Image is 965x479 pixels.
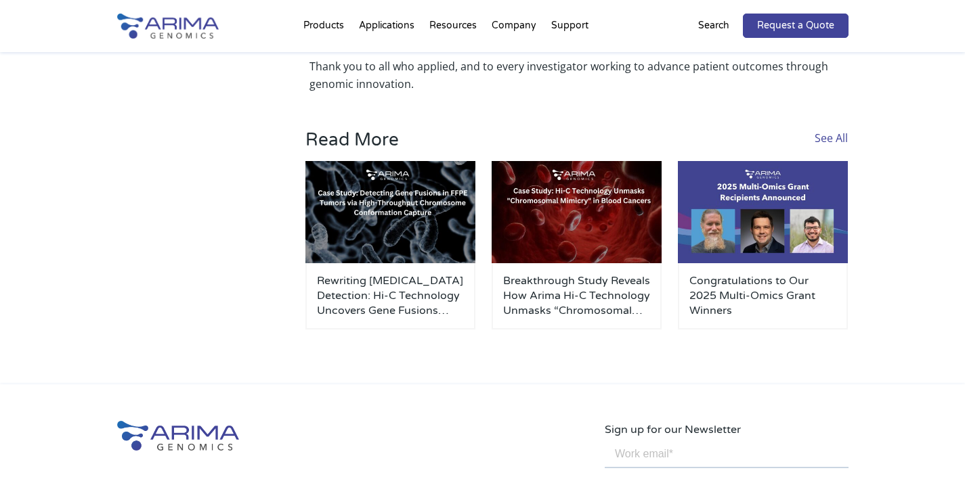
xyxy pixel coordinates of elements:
[815,131,848,145] a: See All
[317,273,464,318] a: Rewriting [MEDICAL_DATA] Detection: Hi-C Technology Uncovers Gene Fusions Missed by Standard Methods
[117,421,239,451] img: Arima-Genomics-logo
[678,161,848,263] img: 2025-multi-omics-grant-winners-500x300.jpg
[305,129,570,161] h3: Read More
[503,273,650,318] a: Breakthrough Study Reveals How Arima Hi-C Technology Unmasks “Chromosomal Mimicry” in Blood Cancers
[117,14,219,39] img: Arima-Genomics-logo
[743,14,849,38] a: Request a Quote
[605,421,849,438] p: Sign up for our Newsletter
[698,17,729,35] p: Search
[305,161,475,263] img: Arima-March-Blog-Post-Banner-2-500x300.jpg
[492,161,662,263] img: Arima-March-Blog-Post-Banner-1-500x300.jpg
[309,58,848,93] p: Thank you to all who applied, and to every investigator working to advance patient outcomes throu...
[689,273,836,318] a: Congratulations to Our 2025 Multi-Omics Grant Winners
